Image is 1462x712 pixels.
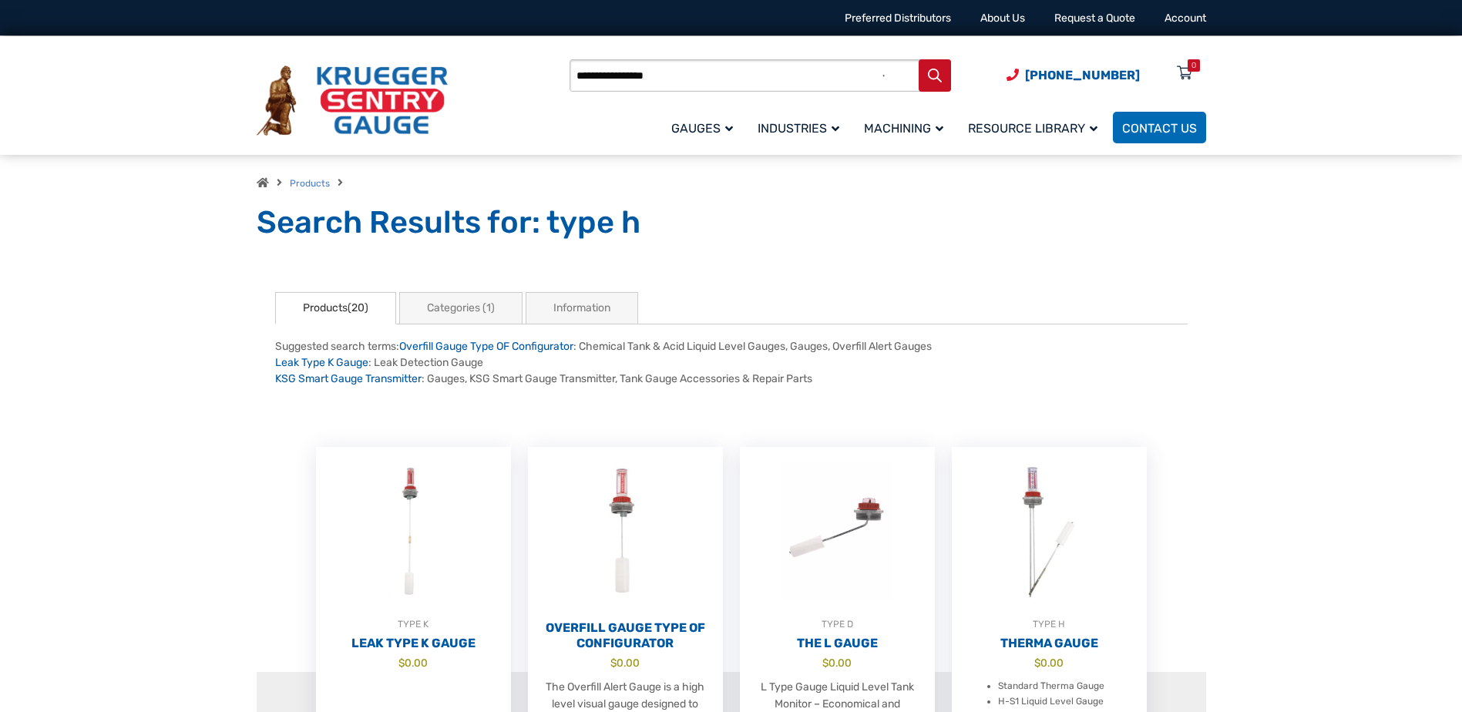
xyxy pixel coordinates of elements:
span: $ [1034,657,1040,669]
a: About Us [980,12,1025,25]
a: Industries [748,109,855,146]
div: TYPE H [952,616,1147,632]
a: Products(20) [275,292,396,324]
h1: Search Results for: type h [257,203,1206,242]
bdi: 0.00 [398,657,428,669]
a: Overfill Gauge Type OF Configurator [399,340,573,353]
span: Gauges [671,121,733,136]
a: Resource Library [959,109,1113,146]
button: Search [919,59,951,92]
bdi: 0.00 [610,657,640,669]
a: KSG Smart Gauge Transmitter [275,372,422,385]
img: Krueger Sentry Gauge [257,65,448,136]
span: $ [398,657,405,669]
bdi: 0.00 [1034,657,1064,669]
h2: The L Gauge [740,636,935,651]
span: Contact Us [1122,121,1197,136]
li: H-S1 Liquid Level Gauge [998,694,1104,710]
div: TYPE D [740,616,935,632]
a: Leak Type K Gauge [275,356,368,369]
div: TYPE K [316,616,511,632]
img: Overfill Gauge Type OF Configurator [528,447,723,616]
a: Machining [855,109,959,146]
img: Therma Gauge [952,447,1147,616]
h2: Overfill Gauge Type OF Configurator [528,620,723,651]
span: Machining [864,121,943,136]
img: Leak Detection Gauge [316,447,511,616]
h2: Therma Gauge [952,636,1147,651]
a: Preferred Distributors [845,12,951,25]
img: The L Gauge [740,447,935,616]
a: Account [1165,12,1206,25]
a: Phone Number (920) 434-8860 [1007,65,1140,85]
li: Standard Therma Gauge [998,679,1104,694]
span: Industries [758,121,839,136]
a: Information [526,292,638,324]
span: [PHONE_NUMBER] [1025,68,1140,82]
h2: Leak Type K Gauge [316,636,511,651]
span: $ [610,657,617,669]
a: Products [290,178,330,189]
a: Request a Quote [1054,12,1135,25]
span: $ [822,657,828,669]
a: Contact Us [1113,112,1206,143]
bdi: 0.00 [822,657,852,669]
div: Suggested search terms: : Chemical Tank & Acid Liquid Level Gauges, Gauges, Overfill Alert Gauges... [275,338,1188,387]
span: Resource Library [968,121,1097,136]
div: 0 [1191,59,1196,72]
a: Categories (1) [399,292,523,324]
a: Gauges [662,109,748,146]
